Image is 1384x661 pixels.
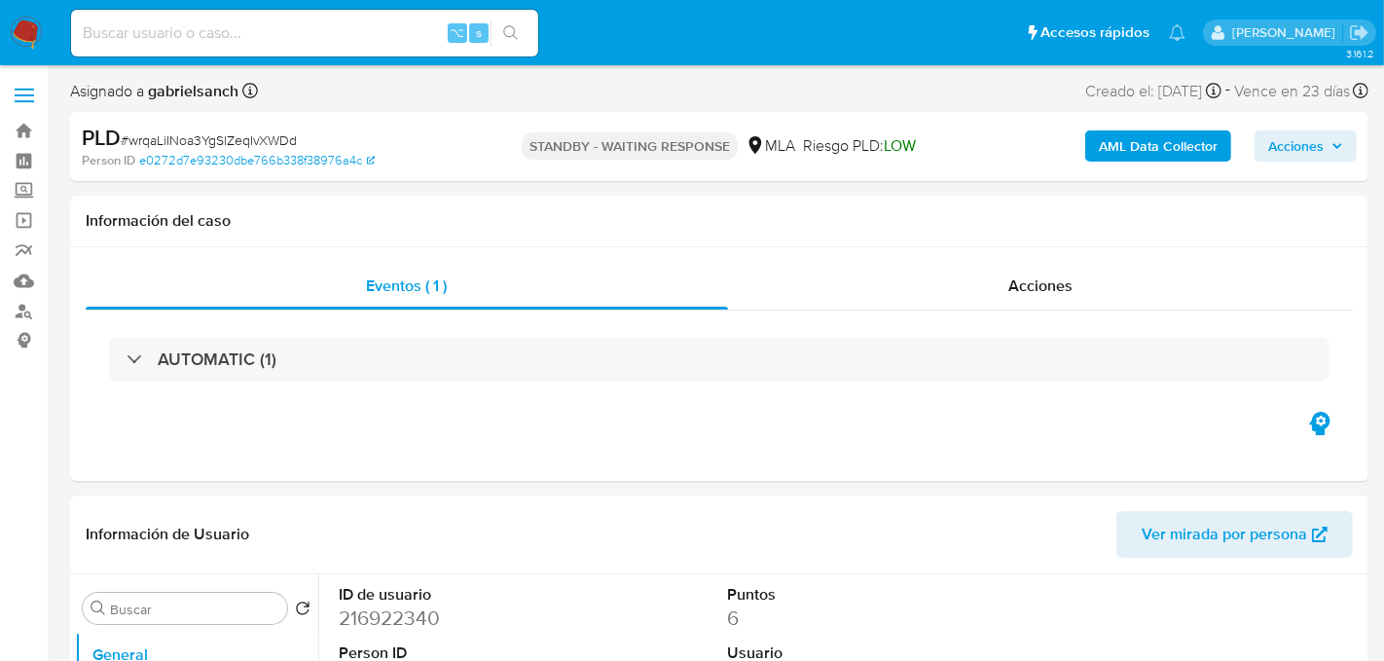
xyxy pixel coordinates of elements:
span: Riesgo PLD: [803,135,916,157]
dt: ID de usuario [339,584,578,606]
button: Buscar [91,601,106,616]
span: Acciones [1008,275,1073,297]
b: AML Data Collector [1099,130,1218,162]
a: Notificaciones [1169,24,1185,41]
button: Volver al orden por defecto [295,601,310,622]
dd: 216922340 [339,605,578,632]
p: gabriela.sanchez@mercadolibre.com [1232,23,1342,42]
button: AML Data Collector [1085,130,1231,162]
dd: 6 [727,605,966,632]
div: AUTOMATIC (1) [109,337,1329,382]
button: Acciones [1255,130,1357,162]
b: gabrielsanch [144,80,238,102]
span: LOW [884,134,916,157]
p: STANDBY - WAITING RESPONSE [522,132,738,160]
b: Person ID [82,152,135,169]
span: Eventos ( 1 ) [366,275,447,297]
dt: Puntos [727,584,966,606]
a: e0272d7e93230dbe766b338f38976a4c [139,152,375,169]
div: Creado el: [DATE] [1085,78,1221,104]
h3: AUTOMATIC (1) [158,349,276,370]
span: Vence en 23 días [1234,81,1350,102]
input: Buscar usuario o caso... [71,20,538,46]
button: Ver mirada por persona [1116,511,1353,558]
span: Asignado a [70,81,238,102]
div: MLA [746,135,795,157]
button: search-icon [491,19,530,47]
span: ⌥ [450,23,464,42]
input: Buscar [110,601,279,618]
span: Accesos rápidos [1040,22,1149,43]
span: - [1225,78,1230,104]
h1: Información del caso [86,211,1353,231]
span: Ver mirada por persona [1142,511,1307,558]
span: s [476,23,482,42]
span: # wrqaLiINoa3YgSlZeqIvXWDd [121,130,297,150]
a: Salir [1349,22,1369,43]
span: Acciones [1268,130,1324,162]
h1: Información de Usuario [86,525,249,544]
b: PLD [82,122,121,153]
